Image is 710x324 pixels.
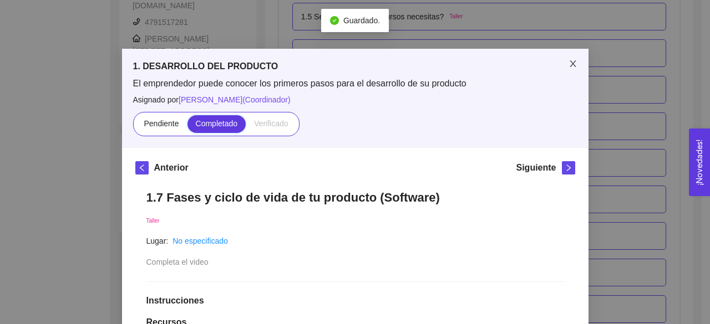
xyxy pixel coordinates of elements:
[154,161,189,174] h5: Anterior
[179,95,291,104] span: [PERSON_NAME] ( Coordinador )
[133,78,577,90] span: El emprendedor puede conocer los primeros pasos para el desarrollo de su producto
[146,190,564,205] h1: 1.7 Fases y ciclo de vida de tu producto (Software)
[136,164,148,172] span: left
[689,128,710,196] button: Open Feedback Widget
[557,49,589,80] button: Close
[135,161,149,174] button: left
[146,258,209,266] span: Completa el video
[146,235,169,247] article: Lugar:
[144,119,179,128] span: Pendiente
[254,119,288,128] span: Verificado
[196,119,238,128] span: Completado
[569,59,577,68] span: close
[133,94,577,106] span: Asignado por
[146,295,564,306] h1: Instrucciones
[516,161,556,174] h5: Siguiente
[173,236,228,245] a: No especificado
[146,218,160,224] span: Taller
[562,161,575,174] button: right
[330,16,339,25] span: check-circle
[133,60,577,73] h5: 1. DESARROLLO DEL PRODUCTO
[562,164,575,172] span: right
